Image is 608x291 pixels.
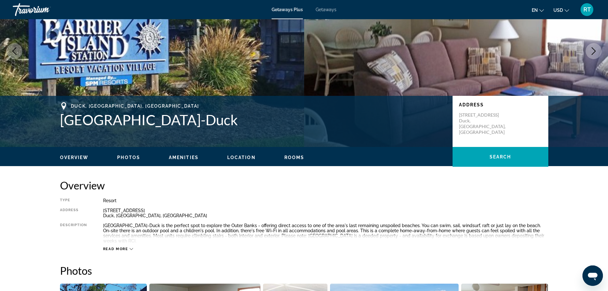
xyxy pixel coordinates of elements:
h1: [GEOGRAPHIC_DATA]-Duck [60,111,446,128]
h2: Overview [60,179,548,192]
div: Description [60,223,87,243]
span: en [532,8,538,13]
div: [GEOGRAPHIC_DATA]-Duck is the perfect spot to explore the Outer Banks - offering direct access to... [103,223,548,243]
span: Search [490,154,511,159]
button: Read more [103,247,133,251]
button: Next image [586,43,602,59]
a: Getaways [316,7,336,12]
span: Duck, [GEOGRAPHIC_DATA], [GEOGRAPHIC_DATA] [71,103,199,109]
p: Address [459,102,542,107]
a: Travorium [13,1,77,18]
button: Location [227,155,256,160]
div: Resort [103,198,548,203]
button: Overview [60,155,89,160]
iframe: Button to launch messaging window [582,265,603,286]
button: Photos [117,155,140,160]
button: Amenities [169,155,199,160]
span: Read more [103,247,128,251]
button: Search [453,147,548,167]
a: Getaways Plus [272,7,303,12]
button: Change language [532,5,544,15]
span: RT [583,6,591,13]
h2: Photos [60,264,548,277]
div: Address [60,208,87,218]
button: Previous image [6,43,22,59]
button: Rooms [284,155,304,160]
div: [STREET_ADDRESS] Duck, [GEOGRAPHIC_DATA], [GEOGRAPHIC_DATA] [103,208,548,218]
div: Type [60,198,87,203]
button: User Menu [579,3,595,16]
button: Change currency [553,5,569,15]
span: USD [553,8,563,13]
p: [STREET_ADDRESS] Duck, [GEOGRAPHIC_DATA], [GEOGRAPHIC_DATA] [459,112,510,135]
